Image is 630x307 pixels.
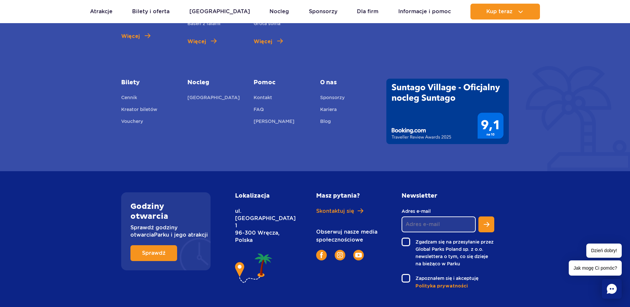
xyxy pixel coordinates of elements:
[187,79,244,87] a: Nocleg
[90,4,113,19] a: Atrakcje
[189,4,250,19] a: [GEOGRAPHIC_DATA]
[121,118,143,127] a: Vouchery
[254,106,264,115] a: FAQ
[121,79,177,87] a: Bilety
[130,224,201,239] p: Sprawdź godziny otwarcia Parku i jego atrakcji
[121,32,150,40] a: Więcej
[316,228,380,244] p: Obserwuj nasze media społecznościowe
[415,283,468,289] span: Polityka prywatności
[569,260,622,276] span: Jak mogę Ci pomóc?
[337,252,343,258] img: Instagram
[398,4,451,19] a: Informacje i pomoc
[470,4,540,19] button: Kup teraz
[254,20,280,29] a: Grota solna
[187,38,206,46] span: Więcej
[187,94,240,103] a: [GEOGRAPHIC_DATA]
[320,106,337,115] a: Kariera
[254,38,272,46] span: Więcej
[602,279,622,299] div: Chat
[254,79,310,87] a: Pomoc
[235,192,286,200] h2: Lokalizacja
[121,32,140,40] span: Więcej
[316,208,354,215] span: Skontaktuj się
[121,94,137,103] a: Cennik
[355,253,362,257] img: YouTube
[320,94,345,103] a: Sponsorzy
[402,208,476,215] label: Adres e-mail
[254,38,283,46] a: Więcej
[402,274,494,283] label: Zapoznałem się i akceptuję
[320,79,376,87] span: O nas
[132,4,170,19] a: Bilety i oferta
[402,216,476,232] input: Adres e-mail
[320,252,323,258] img: Facebook
[586,244,622,258] span: Dzień dobry!
[142,250,166,256] span: Sprawdź
[254,94,272,103] a: Kontakt
[386,79,509,144] img: Traveller Review Awards 2025' od Booking.com dla Suntago Village - wynik 9.1/10
[402,238,494,267] label: Zgadzam się na przesyłanie przez Global Parks Poland sp. z o.o. newslettera o tym, co się dzieje ...
[187,20,220,29] a: Basen z falami
[309,4,337,19] a: Sponsorzy
[254,118,294,127] a: [PERSON_NAME]
[415,283,494,289] a: Polityka prywatności
[402,192,494,200] h2: Newsletter
[486,9,512,15] span: Kup teraz
[316,208,380,215] a: Skontaktuj się
[478,216,494,232] button: Zapisz się do newslettera
[357,4,378,19] a: Dla firm
[130,245,177,261] a: Sprawdź
[316,192,380,200] h2: Masz pytania?
[320,118,331,127] a: Blog
[121,106,157,115] a: Kreator biletów
[187,38,217,46] a: Więcej
[269,4,289,19] a: Nocleg
[235,208,286,244] p: ul. [GEOGRAPHIC_DATA] 1 96-300 Wręcza, Polska
[130,202,201,221] h2: Godziny otwarcia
